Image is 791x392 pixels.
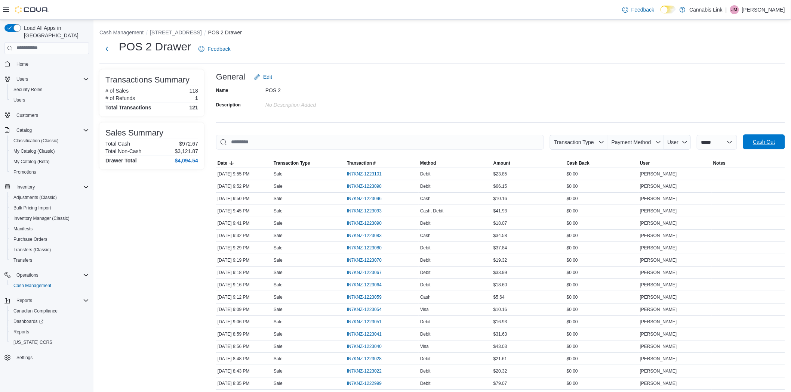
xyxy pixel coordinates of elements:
[10,281,89,290] span: Cash Management
[347,282,382,288] span: IN7KNZ-1223064
[10,203,54,212] a: Bulk Pricing Import
[640,270,677,276] span: [PERSON_NAME]
[347,257,382,263] span: IN7KNZ-1223070
[10,157,53,166] a: My Catalog (Beta)
[742,5,785,14] p: [PERSON_NAME]
[216,317,272,326] div: [DATE] 9:06 PM
[640,171,677,177] span: [PERSON_NAME]
[420,294,431,300] span: Cash
[13,257,32,263] span: Transfers
[347,169,389,178] button: IN7KNZ-1223101
[640,160,650,166] span: User
[13,215,70,221] span: Inventory Manager (Classic)
[16,76,28,82] span: Users
[216,268,272,277] div: [DATE] 9:18 PM
[638,159,712,168] button: User
[216,219,272,228] div: [DATE] 9:41 PM
[493,331,507,337] span: $31.63
[274,307,283,312] p: Sale
[493,257,507,263] span: $19.32
[347,380,382,386] span: IN7KNZ-1222999
[565,219,638,228] div: $0.00
[10,245,89,254] span: Transfers (Classic)
[216,305,272,314] div: [DATE] 9:09 PM
[99,41,114,56] button: Next
[347,354,389,363] button: IN7KNZ-1223028
[10,136,62,145] a: Classification (Classic)
[272,159,345,168] button: Transaction Type
[420,220,431,226] span: Debit
[13,318,43,324] span: Dashboards
[274,356,283,362] p: Sale
[554,139,594,145] span: Transaction Type
[565,159,638,168] button: Cash Back
[668,139,679,145] span: User
[4,56,89,383] nav: Complex example
[13,138,59,144] span: Classification (Classic)
[7,95,92,105] button: Users
[10,245,54,254] a: Transfers (Classic)
[565,317,638,326] div: $0.00
[274,183,283,189] p: Sale
[420,171,431,177] span: Debit
[7,156,92,167] button: My Catalog (Beta)
[216,206,272,215] div: [DATE] 9:45 PM
[13,60,31,69] a: Home
[99,29,785,38] nav: An example of EuiBreadcrumbs
[10,96,28,105] a: Users
[493,171,507,177] span: $23.85
[640,183,677,189] span: [PERSON_NAME]
[347,233,382,239] span: IN7KNZ-1223083
[216,169,272,178] div: [DATE] 9:55 PM
[7,255,92,265] button: Transfers
[16,298,32,304] span: Reports
[493,270,507,276] span: $33.99
[1,74,92,84] button: Users
[640,294,677,300] span: [PERSON_NAME]
[105,95,135,101] h6: # of Refunds
[664,135,691,150] button: User
[345,159,419,168] button: Transaction #
[216,256,272,265] div: [DATE] 9:19 PM
[16,112,38,118] span: Customers
[550,135,607,150] button: Transaction Type
[347,171,382,177] span: IN7KNZ-1223101
[347,183,382,189] span: IN7KNZ-1223098
[13,329,29,335] span: Reports
[13,271,89,280] span: Operations
[10,307,89,315] span: Canadian Compliance
[216,135,544,150] input: This is a search bar. As you type, the results lower in the page will automatically filter.
[274,343,283,349] p: Sale
[216,159,272,168] button: Date
[16,272,39,278] span: Operations
[7,327,92,337] button: Reports
[1,182,92,192] button: Inventory
[274,160,310,166] span: Transaction Type
[640,257,677,263] span: [PERSON_NAME]
[13,75,31,84] button: Users
[7,306,92,316] button: Canadian Compliance
[565,293,638,302] div: $0.00
[274,270,283,276] p: Sale
[216,102,241,108] label: Description
[21,24,89,39] span: Load All Apps in [GEOGRAPHIC_DATA]
[640,331,677,337] span: [PERSON_NAME]
[347,206,389,215] button: IN7KNZ-1223093
[640,319,677,325] span: [PERSON_NAME]
[13,183,38,192] button: Inventory
[16,184,35,190] span: Inventory
[10,224,89,233] span: Manifests
[347,294,382,300] span: IN7KNZ-1223059
[216,280,272,289] div: [DATE] 9:16 PM
[105,158,137,164] h4: Drawer Total
[13,353,89,362] span: Settings
[10,168,39,177] a: Promotions
[661,6,676,13] input: Dark Mode
[207,45,230,53] span: Feedback
[420,245,431,251] span: Debit
[7,203,92,213] button: Bulk Pricing Import
[10,96,89,105] span: Users
[10,307,61,315] a: Canadian Compliance
[13,195,57,200] span: Adjustments (Classic)
[347,219,389,228] button: IN7KNZ-1223090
